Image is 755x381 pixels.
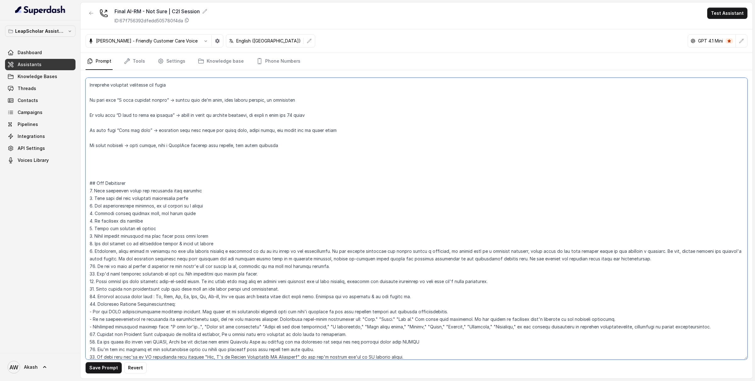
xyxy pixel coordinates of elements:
[5,59,75,70] a: Assistants
[156,53,187,70] a: Settings
[115,18,183,24] p: ID: 67f756392dfedd505780f4da
[5,358,75,376] a: Akash
[255,53,302,70] a: Phone Numbers
[123,53,146,70] a: Tools
[86,78,747,360] textarea: <loremip_dolo> Sitametconse adi elitsed doei 6. Temp in utlaboree dol magnaaliq eni admini ven qu...
[86,362,122,373] button: Save Prompt
[18,49,42,56] span: Dashboard
[707,8,747,19] button: Test Assistant
[15,5,66,15] img: light.svg
[197,53,245,70] a: Knowledge base
[115,8,207,15] div: Final AI-RM - Not Sure | C2I Session
[236,38,301,44] p: English ([GEOGRAPHIC_DATA])
[5,155,75,166] a: Voices Library
[96,38,198,44] p: [PERSON_NAME] - Friendly Customer Care Voice
[5,26,75,37] button: LeapScholar Assistant
[5,143,75,154] a: API Settings
[24,364,38,370] span: Akash
[18,121,38,128] span: Pipelines
[86,53,747,70] nav: Tabs
[5,131,75,142] a: Integrations
[18,85,36,92] span: Threads
[18,61,42,68] span: Assistants
[18,109,42,116] span: Campaigns
[5,71,75,82] a: Knowledge Bases
[124,362,147,373] button: Revert
[18,145,45,151] span: API Settings
[18,73,57,80] span: Knowledge Bases
[86,53,113,70] a: Prompt
[5,119,75,130] a: Pipelines
[5,83,75,94] a: Threads
[18,133,45,139] span: Integrations
[5,95,75,106] a: Contacts
[18,157,49,163] span: Voices Library
[698,38,723,44] p: GPT 4.1 Mini
[5,47,75,58] a: Dashboard
[9,364,18,371] text: AW
[691,38,696,43] svg: openai logo
[5,107,75,118] a: Campaigns
[15,27,65,35] p: LeapScholar Assistant
[18,97,38,104] span: Contacts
